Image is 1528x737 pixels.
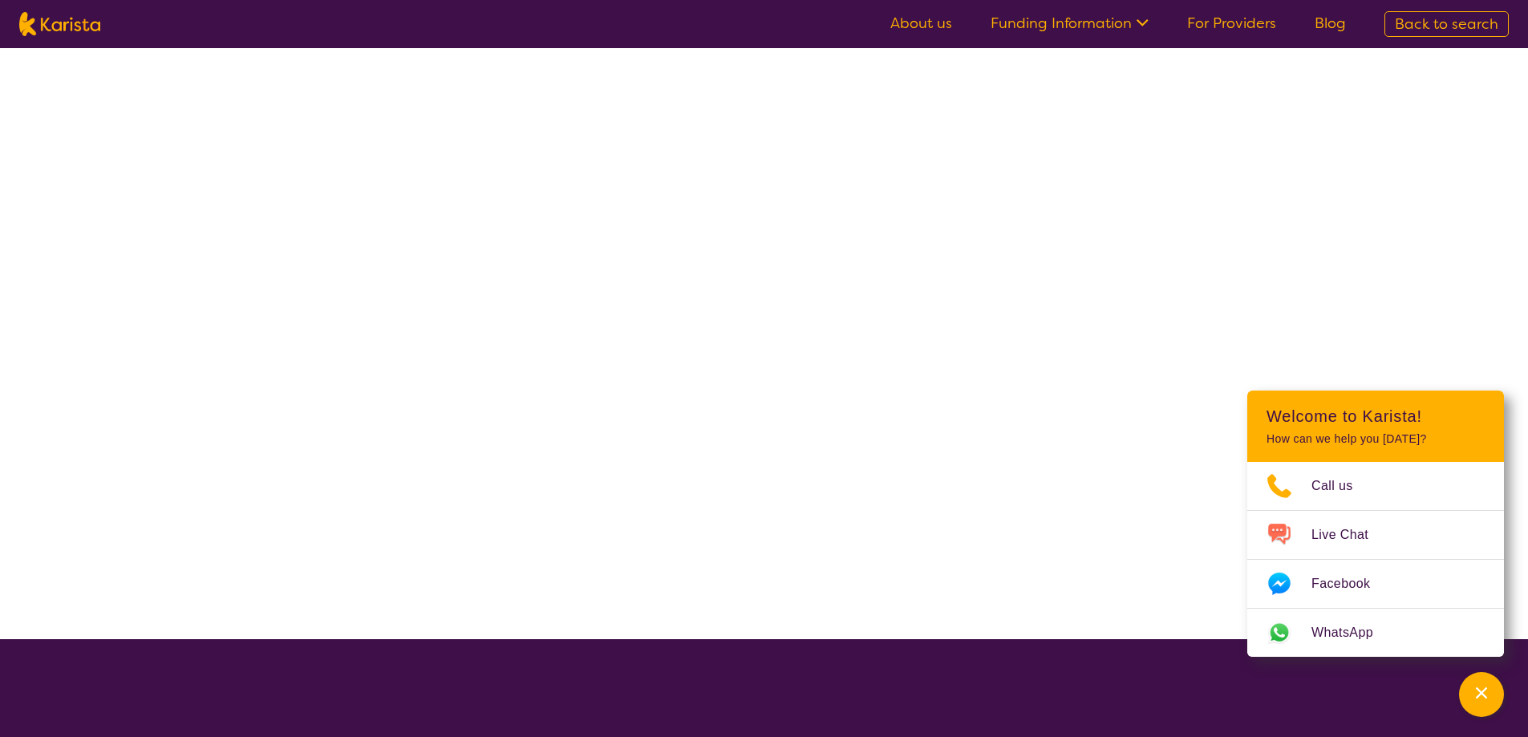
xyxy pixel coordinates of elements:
[1311,474,1372,498] span: Call us
[1267,407,1485,426] h2: Welcome to Karista!
[1267,432,1485,446] p: How can we help you [DATE]?
[890,14,952,33] a: About us
[1315,14,1346,33] a: Blog
[1311,523,1388,547] span: Live Chat
[1187,14,1276,33] a: For Providers
[1459,672,1504,717] button: Channel Menu
[991,14,1149,33] a: Funding Information
[19,12,100,36] img: Karista logo
[1247,462,1504,657] ul: Choose channel
[1311,621,1392,645] span: WhatsApp
[1384,11,1509,37] a: Back to search
[1247,391,1504,657] div: Channel Menu
[1247,609,1504,657] a: Web link opens in a new tab.
[1311,572,1389,596] span: Facebook
[1395,14,1498,34] span: Back to search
